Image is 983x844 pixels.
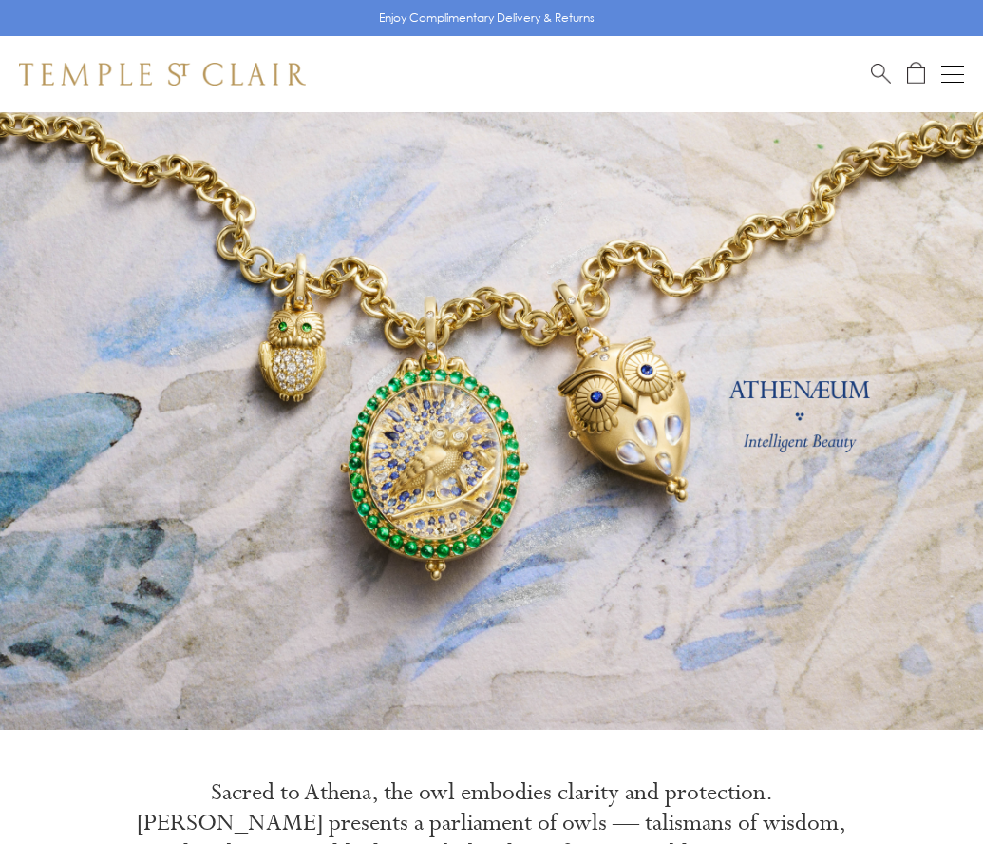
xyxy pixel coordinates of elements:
button: Open navigation [941,63,964,86]
img: Temple St. Clair [19,63,306,86]
a: Open Shopping Bag [907,62,925,86]
p: Enjoy Complimentary Delivery & Returns [379,9,595,28]
a: Search [871,62,891,86]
